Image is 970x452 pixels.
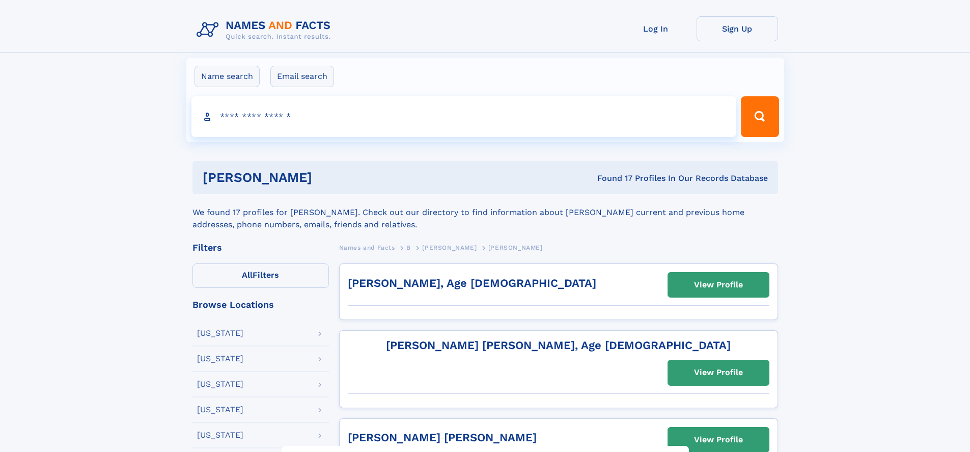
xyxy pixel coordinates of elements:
[422,241,477,254] a: [PERSON_NAME]
[668,273,769,297] a: View Profile
[192,300,329,309] div: Browse Locations
[615,16,697,41] a: Log In
[386,339,731,352] a: [PERSON_NAME] [PERSON_NAME], Age [DEMOGRAPHIC_DATA]
[488,244,543,251] span: [PERSON_NAME]
[192,243,329,252] div: Filters
[406,244,411,251] span: B
[741,96,779,137] button: Search Button
[455,173,768,184] div: Found 17 Profiles In Our Records Database
[694,361,743,384] div: View Profile
[270,66,334,87] label: Email search
[197,329,243,337] div: [US_STATE]
[422,244,477,251] span: [PERSON_NAME]
[192,16,339,44] img: Logo Names and Facts
[197,406,243,414] div: [US_STATE]
[197,431,243,439] div: [US_STATE]
[203,171,455,184] h1: [PERSON_NAME]
[668,428,769,452] a: View Profile
[192,194,778,231] div: We found 17 profiles for [PERSON_NAME]. Check out our directory to find information about [PERSON...
[348,431,537,444] a: [PERSON_NAME] [PERSON_NAME]
[339,241,395,254] a: Names and Facts
[197,355,243,363] div: [US_STATE]
[406,241,411,254] a: B
[192,263,329,288] label: Filters
[348,277,596,289] a: [PERSON_NAME], Age [DEMOGRAPHIC_DATA]
[191,96,737,137] input: search input
[694,273,743,297] div: View Profile
[242,270,253,280] span: All
[195,66,260,87] label: Name search
[197,380,243,388] div: [US_STATE]
[668,360,769,385] a: View Profile
[697,16,778,41] a: Sign Up
[694,428,743,451] div: View Profile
